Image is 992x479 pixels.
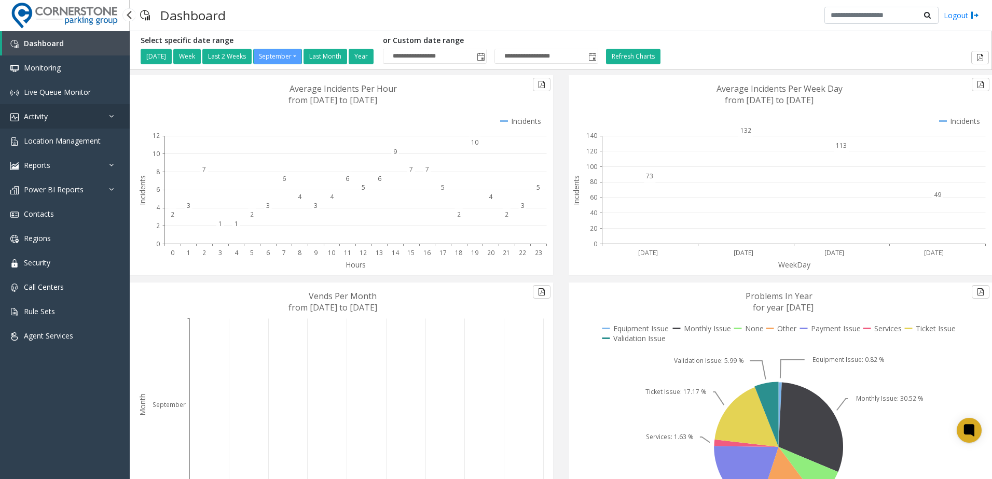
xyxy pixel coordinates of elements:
text: WeekDay [778,260,811,270]
text: 6 [266,248,270,257]
text: 12 [360,248,367,257]
text: Services: 1.63 % [646,432,694,441]
text: Validation Issue: 5.99 % [674,356,744,365]
a: Dashboard [2,31,130,55]
text: 4 [298,192,302,201]
text: 0 [171,248,174,257]
img: pageIcon [140,3,150,28]
button: Export to pdf [533,78,550,91]
text: 4 [156,203,160,212]
h3: Dashboard [155,3,231,28]
text: 5 [536,183,540,192]
button: September [253,49,302,64]
text: 60 [590,193,597,202]
text: 80 [590,177,597,186]
text: 8 [298,248,301,257]
text: 17 [439,248,447,257]
button: Last Month [304,49,347,64]
text: Equipment Issue: 0.82 % [812,355,885,364]
span: Rule Sets [24,306,55,316]
text: 113 [836,141,847,150]
text: 9 [393,147,397,156]
text: [DATE] [924,248,944,257]
text: 3 [266,201,270,210]
text: Incidents [571,175,581,205]
span: Call Centers [24,282,64,292]
img: 'icon' [10,162,19,170]
img: 'icon' [10,89,19,97]
text: 6 [156,185,160,194]
button: Export to pdf [972,78,989,91]
text: 7 [409,165,413,174]
text: Average Incidents Per Hour [290,83,397,94]
span: Regions [24,233,51,243]
text: Problems In Year [746,290,812,302]
span: Security [24,258,50,267]
text: [DATE] [824,248,844,257]
text: 21 [503,248,510,257]
text: 7 [202,165,206,174]
text: Ticket Issue: 17.17 % [645,387,707,396]
button: Week [173,49,201,64]
text: 3 [521,201,525,210]
img: 'icon' [10,332,19,341]
text: September [153,400,186,409]
text: 6 [346,174,349,183]
text: 1 [187,248,190,257]
span: Toggle popup [475,49,486,64]
text: 12 [153,131,160,140]
text: Monthly Issue: 30.52 % [856,394,924,403]
span: Reports [24,160,50,170]
text: 10 [328,248,335,257]
text: 49 [934,190,941,199]
text: 5 [441,183,445,192]
text: from [DATE] to [DATE] [288,302,377,313]
text: 8 [156,167,160,176]
text: 22 [519,248,526,257]
text: Incidents [137,175,147,205]
text: 23 [535,248,542,257]
span: Monitoring [24,63,61,73]
text: 6 [282,174,286,183]
text: 2 [156,221,160,230]
text: [DATE] [638,248,658,257]
span: Live Queue Monitor [24,87,91,97]
text: 16 [423,248,431,257]
img: 'icon' [10,210,19,219]
text: 120 [586,147,597,156]
img: 'icon' [10,235,19,243]
text: 10 [153,149,160,158]
text: 2 [171,210,174,219]
img: 'icon' [10,308,19,316]
text: [DATE] [734,248,753,257]
button: Year [349,49,374,64]
span: Toggle popup [586,49,598,64]
button: Export to pdf [972,285,989,299]
text: 2 [250,210,254,219]
span: Contacts [24,209,54,219]
text: Average Incidents Per Week Day [717,83,843,94]
img: 'icon' [10,137,19,146]
text: Month [137,393,147,416]
img: 'icon' [10,64,19,73]
text: from [DATE] to [DATE] [725,94,814,106]
span: Location Management [24,136,101,146]
text: 100 [586,162,597,171]
text: 5 [250,248,254,257]
img: 'icon' [10,186,19,194]
text: 2 [505,210,508,219]
text: 73 [646,172,653,180]
img: logout [971,10,979,21]
img: 'icon' [10,40,19,48]
text: 1 [235,219,238,228]
button: [DATE] [141,49,172,64]
text: 1 [218,219,222,228]
text: 132 [740,126,751,135]
button: Refresh Charts [606,49,660,64]
text: 13 [376,248,383,257]
span: Agent Services [24,331,73,341]
text: 19 [471,248,478,257]
text: 0 [594,239,597,248]
text: 4 [235,248,239,257]
text: 4 [330,192,334,201]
